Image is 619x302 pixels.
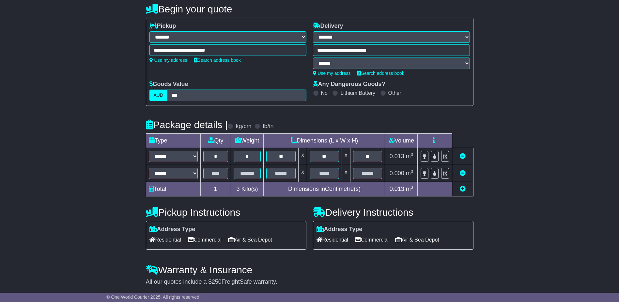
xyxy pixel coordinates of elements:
span: Air & Sea Depot [228,235,272,245]
label: AUD [149,90,168,101]
td: x [342,165,350,182]
span: Commercial [355,235,389,245]
h4: Pickup Instructions [146,207,306,218]
span: 0.013 [390,186,404,192]
span: Residential [149,235,181,245]
label: Other [388,90,401,96]
td: x [342,148,350,165]
span: m [406,170,413,176]
h4: Delivery Instructions [313,207,473,218]
td: x [299,165,307,182]
a: Use my address [313,71,351,76]
label: Address Type [149,226,195,233]
label: kg/cm [236,123,251,130]
td: Dimensions (L x W x H) [264,134,385,148]
span: 0.000 [390,170,404,176]
td: Weight [231,134,264,148]
td: Dimensions in Centimetre(s) [264,182,385,196]
a: Use my address [149,58,187,63]
td: Kilo(s) [231,182,264,196]
a: Remove this item [460,170,466,176]
sup: 3 [411,185,413,190]
span: m [406,186,413,192]
label: Delivery [313,23,343,30]
a: Add new item [460,186,466,192]
a: Search address book [194,58,241,63]
a: Remove this item [460,153,466,159]
h4: Begin your quote [146,4,473,14]
label: Goods Value [149,81,188,88]
span: Air & Sea Depot [395,235,439,245]
h4: Package details | [146,119,228,130]
label: Any Dangerous Goods? [313,81,385,88]
span: 250 [212,278,222,285]
span: 3 [236,186,240,192]
span: Residential [317,235,348,245]
span: 0.013 [390,153,404,159]
td: Volume [385,134,418,148]
label: Lithium Battery [340,90,375,96]
label: Pickup [149,23,176,30]
span: © One World Courier 2025. All rights reserved. [106,294,201,300]
label: No [321,90,328,96]
sup: 3 [411,169,413,174]
label: Address Type [317,226,363,233]
label: lb/in [263,123,273,130]
span: m [406,153,413,159]
div: All our quotes include a $ FreightSafe warranty. [146,278,473,286]
td: Type [146,134,200,148]
td: x [299,148,307,165]
sup: 3 [411,152,413,157]
a: Search address book [357,71,404,76]
span: Commercial [188,235,222,245]
td: 1 [200,182,231,196]
td: Total [146,182,200,196]
td: Qty [200,134,231,148]
h4: Warranty & Insurance [146,264,473,275]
